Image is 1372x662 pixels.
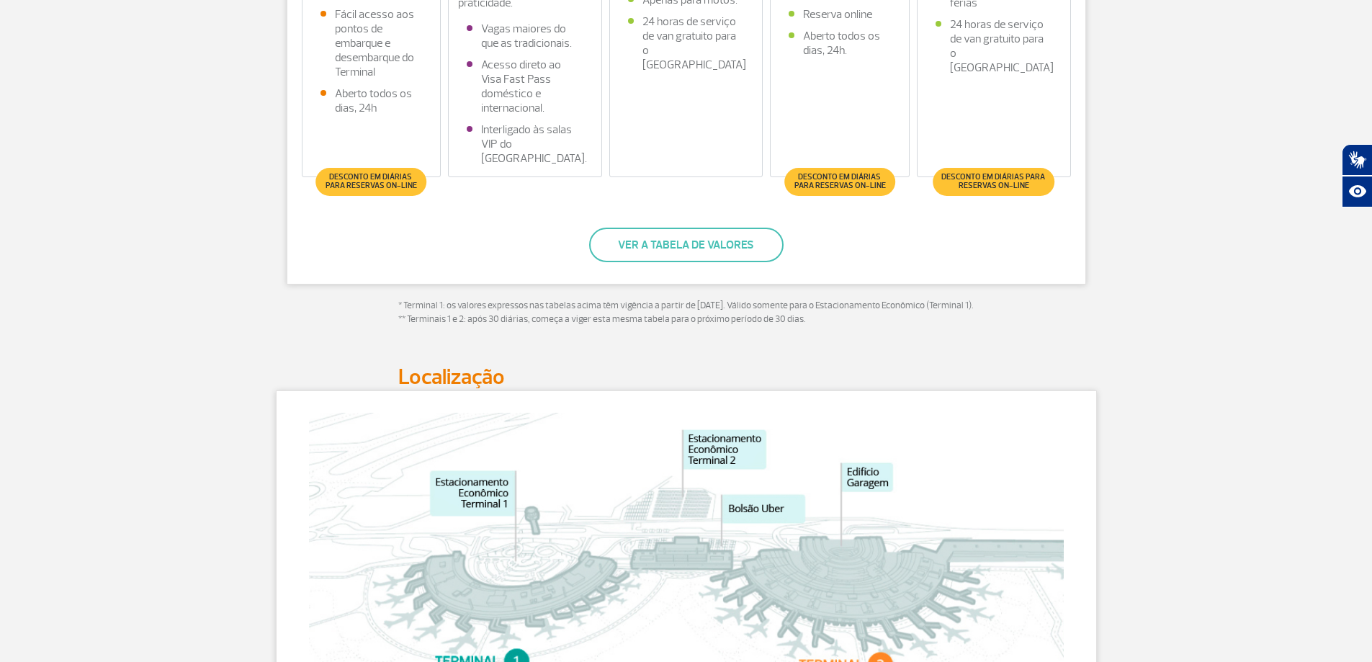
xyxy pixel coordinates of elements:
li: 24 horas de serviço de van gratuito para o [GEOGRAPHIC_DATA] [628,14,745,72]
li: Vagas maiores do que as tradicionais. [467,22,583,50]
button: Ver a tabela de valores [589,228,784,262]
button: Abrir recursos assistivos. [1342,176,1372,207]
li: 24 horas de serviço de van gratuito para o [GEOGRAPHIC_DATA] [936,17,1052,75]
span: Desconto em diárias para reservas on-line [323,173,419,190]
li: Reserva online [789,7,891,22]
span: Desconto em diárias para reservas on-line [792,173,887,190]
h2: Localização [398,364,974,390]
li: Aberto todos os dias, 24h. [789,29,891,58]
li: Aberto todos os dias, 24h [320,86,423,115]
span: Desconto em diárias para reservas on-line [940,173,1047,190]
li: Interligado às salas VIP do [GEOGRAPHIC_DATA]. [467,122,583,166]
div: Plugin de acessibilidade da Hand Talk. [1342,144,1372,207]
li: Fácil acesso aos pontos de embarque e desembarque do Terminal [320,7,423,79]
li: Acesso direto ao Visa Fast Pass doméstico e internacional. [467,58,583,115]
p: * Terminal 1: os valores expressos nas tabelas acima têm vigência a partir de [DATE]. Válido some... [398,299,974,327]
button: Abrir tradutor de língua de sinais. [1342,144,1372,176]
